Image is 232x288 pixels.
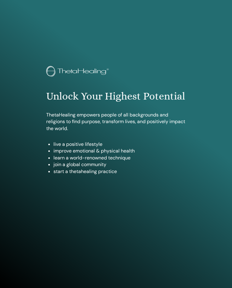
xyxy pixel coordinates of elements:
[53,141,186,148] li: live a positive lifestyle
[46,90,186,103] h1: Unlock Your Highest Potential
[53,148,186,154] li: improve emotional & physical health
[46,112,186,132] p: ThetaHealing empowers people of all backgrounds and religions to find purpose, transform lives, a...
[53,168,186,175] li: start a thetahealing practice
[53,161,186,168] li: join a global community
[53,155,186,161] li: learn a world-renowned technique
